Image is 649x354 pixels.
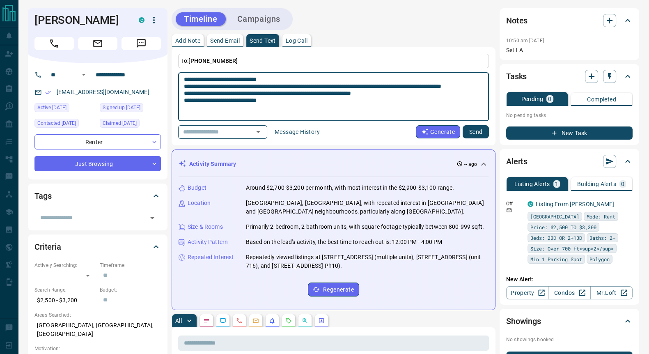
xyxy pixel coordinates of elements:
[210,38,240,44] p: Send Email
[100,103,161,115] div: Sat Feb 01 2025
[506,109,633,122] p: No pending tasks
[34,262,96,269] p: Actively Searching:
[506,286,548,299] a: Property
[555,181,558,187] p: 1
[514,181,550,187] p: Listing Alerts
[189,160,236,168] p: Activity Summary
[100,262,161,269] p: Timeframe:
[530,244,614,253] span: Size: Over 700 ft<sup>2</sup>
[246,238,442,246] p: Based on the lead's activity, the best time to reach out is: 12:00 PM - 4:00 PM
[506,336,633,343] p: No showings booked
[530,234,582,242] span: Beds: 2BD OR 2+1BD
[527,201,533,207] div: condos.ca
[103,103,140,112] span: Signed up [DATE]
[57,89,149,95] a: [EMAIL_ADDRESS][DOMAIN_NAME]
[269,317,275,324] svg: Listing Alerts
[122,37,161,50] span: Message
[220,317,226,324] svg: Lead Browsing Activity
[34,14,126,27] h1: [PERSON_NAME]
[530,255,582,263] span: Min 1 Parking Spot
[246,253,488,270] p: Repeatedly viewed listings at [STREET_ADDRESS] (multiple units), [STREET_ADDRESS] (unit 716), and...
[188,199,211,207] p: Location
[464,161,477,168] p: -- ago
[506,315,541,328] h2: Showings
[506,11,633,30] div: Notes
[34,294,96,307] p: $2,500 - $3,200
[175,38,200,44] p: Add Note
[103,119,137,127] span: Claimed [DATE]
[34,237,161,257] div: Criteria
[246,223,484,231] p: Primarily 2-bedroom, 2-bathroom units, with square footage typically between 800-999 sqft.
[147,212,158,224] button: Open
[37,119,76,127] span: Contacted [DATE]
[34,240,61,253] h2: Criteria
[530,212,579,221] span: [GEOGRAPHIC_DATA]
[416,125,460,138] button: Generate
[188,223,223,231] p: Size & Rooms
[176,12,226,26] button: Timeline
[506,207,512,213] svg: Email
[34,189,51,202] h2: Tags
[236,317,243,324] svg: Calls
[188,57,238,64] span: [PHONE_NUMBER]
[250,38,276,44] p: Send Text
[246,199,488,216] p: [GEOGRAPHIC_DATA], [GEOGRAPHIC_DATA], with repeated interest in [GEOGRAPHIC_DATA] and [GEOGRAPHIC...
[506,275,633,284] p: New Alert:
[178,54,489,68] p: To:
[203,317,210,324] svg: Notes
[34,119,96,130] div: Sun Aug 10 2025
[506,311,633,331] div: Showings
[34,156,161,171] div: Just Browsing
[590,286,633,299] a: Mr.Loft
[37,103,67,112] span: Active [DATE]
[78,37,117,50] span: Email
[285,317,292,324] svg: Requests
[530,223,596,231] span: Price: $2,500 TO $3,300
[34,311,161,319] p: Areas Searched:
[188,184,206,192] p: Budget
[229,12,289,26] button: Campaigns
[587,97,616,102] p: Completed
[318,317,325,324] svg: Agent Actions
[308,283,359,297] button: Regenerate
[34,37,74,50] span: Call
[506,70,527,83] h2: Tasks
[548,96,551,102] p: 0
[188,253,234,262] p: Repeated Interest
[246,184,454,192] p: Around $2,700-$3,200 per month, with most interest in the $2,900-$3,100 range.
[589,234,615,242] span: Baths: 2+
[100,119,161,130] div: Sat Feb 01 2025
[621,181,624,187] p: 0
[548,286,590,299] a: Condos
[521,96,543,102] p: Pending
[506,67,633,86] div: Tasks
[587,212,615,221] span: Mode: Rent
[506,155,527,168] h2: Alerts
[506,46,633,55] p: Set LA
[506,14,527,27] h2: Notes
[506,152,633,171] div: Alerts
[179,156,488,172] div: Activity Summary-- ago
[252,126,264,138] button: Open
[34,319,161,341] p: [GEOGRAPHIC_DATA], [GEOGRAPHIC_DATA], [GEOGRAPHIC_DATA]
[577,181,616,187] p: Building Alerts
[175,318,182,324] p: All
[79,70,89,80] button: Open
[34,345,161,352] p: Motivation:
[100,286,161,294] p: Budget:
[302,317,308,324] svg: Opportunities
[139,17,144,23] div: condos.ca
[45,90,51,95] svg: Email Verified
[252,317,259,324] svg: Emails
[506,126,633,140] button: New Task
[188,238,228,246] p: Activity Pattern
[506,38,544,44] p: 10:50 am [DATE]
[506,200,523,207] p: Off
[34,134,161,149] div: Renter
[536,201,614,207] a: Listing From [PERSON_NAME]
[34,286,96,294] p: Search Range:
[286,38,307,44] p: Log Call
[589,255,610,263] span: Polygon
[34,186,161,206] div: Tags
[34,103,96,115] div: Thu Oct 02 2025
